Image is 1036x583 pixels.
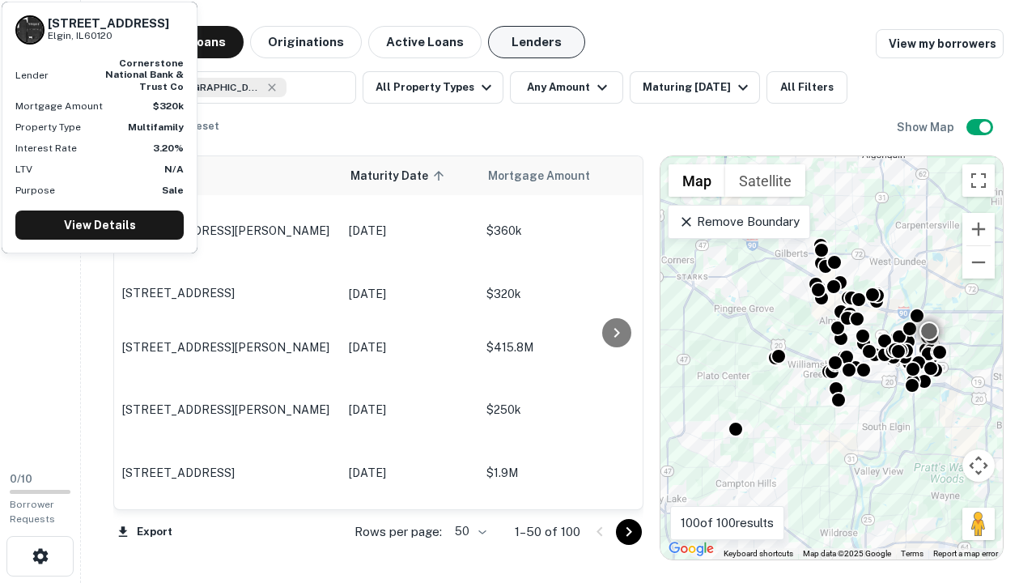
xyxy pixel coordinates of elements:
p: Mortgage Amount [15,99,103,113]
button: Go to next page [616,519,642,545]
p: [STREET_ADDRESS][PERSON_NAME] [122,340,333,355]
p: Lender [15,68,49,83]
strong: $320k [153,100,184,112]
p: $320k [486,285,648,303]
p: [DATE] [349,285,470,303]
span: 0 / 10 [10,473,32,485]
a: Terms [901,549,923,558]
button: Active Loans [368,26,482,58]
p: $1.9M [486,464,648,482]
iframe: Chat Widget [955,453,1036,531]
p: 100 of 100 results [681,513,774,533]
p: [DATE] [349,464,470,482]
button: Map camera controls [962,449,995,482]
p: [DATE] [349,222,470,240]
button: Originations [250,26,362,58]
button: Any Amount [510,71,623,104]
p: Rows per page: [355,522,442,542]
strong: Sale [162,185,184,196]
p: LTV [15,162,32,177]
strong: cornerstone national bank & trust co [105,57,184,92]
th: Location [114,156,341,195]
p: [STREET_ADDRESS] [122,286,333,300]
button: Export [113,520,176,544]
p: 1–50 of 100 [515,522,580,542]
img: Google [664,538,718,560]
button: Show street map [669,164,725,197]
p: [STREET_ADDRESS][PERSON_NAME] [122,402,333,417]
button: Zoom in [962,213,995,245]
a: View my borrowers [876,29,1004,58]
h6: [STREET_ADDRESS] [48,16,169,31]
p: Remove Boundary [678,212,799,232]
button: Show satellite imagery [725,164,805,197]
button: All Filters [766,71,847,104]
a: View Details [15,211,184,240]
p: $250k [486,401,648,419]
p: Purpose [15,183,55,198]
p: [DATE] [349,338,470,356]
p: [DATE] [349,401,470,419]
span: Map data ©2025 Google [803,549,891,558]
button: Zoom out [962,246,995,279]
strong: N/A [164,164,184,175]
p: [STREET_ADDRESS] [122,466,333,480]
span: Elgin, [GEOGRAPHIC_DATA], [GEOGRAPHIC_DATA] [141,80,262,95]
button: Keyboard shortcuts [724,548,793,560]
span: Borrower Requests [10,499,55,525]
button: Maturing [DATE] [630,71,760,104]
strong: Multifamily [128,121,184,133]
p: Elgin, IL60120 [48,28,169,44]
div: Maturing [DATE] [643,78,753,97]
div: 50 [448,520,489,543]
a: Open this area in Google Maps (opens a new window) [664,538,718,560]
p: Property Type [15,120,81,134]
div: 0 0 [660,156,1003,560]
button: All Property Types [363,71,503,104]
p: $360k [486,222,648,240]
p: Interest Rate [15,141,77,155]
span: Maturity Date [350,166,449,185]
p: $415.8M [486,338,648,356]
p: [STREET_ADDRESS][PERSON_NAME] [122,223,333,238]
th: Mortgage Amount [478,156,656,195]
button: Lenders [488,26,585,58]
strong: 3.20% [153,143,184,154]
span: Mortgage Amount [488,166,611,185]
a: Report a map error [933,549,998,558]
h6: Show Map [897,118,957,136]
button: Toggle fullscreen view [962,164,995,197]
button: Reset [178,110,230,143]
th: Maturity Date [341,156,478,195]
